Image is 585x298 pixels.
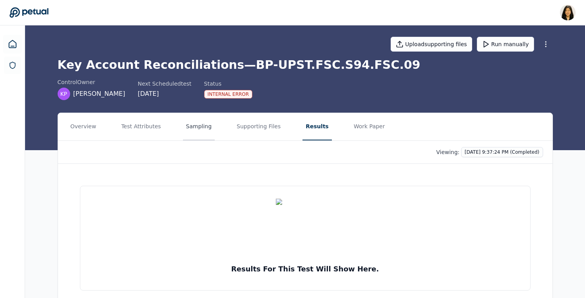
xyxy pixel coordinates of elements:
span: KP [60,90,67,98]
button: Supporting Files [234,113,284,140]
button: [DATE] 9:37:24 PM (Completed) [461,147,543,157]
a: Go to Dashboard [9,7,49,18]
span: [PERSON_NAME] [73,89,125,99]
h1: Key Account Reconciliations — BP-UPST.FSC.S94.FSC.09 [58,58,553,72]
button: Uploadsupporting files [391,37,472,52]
h3: Results for this test will show here. [231,264,379,275]
img: No Result [276,199,335,257]
a: SOC 1 Reports [4,57,21,74]
button: Test Attributes [118,113,164,140]
button: Work Paper [351,113,388,140]
div: Status [204,80,253,88]
button: Run manually [477,37,534,52]
button: Sampling [183,113,215,140]
img: Renee Park [560,5,576,20]
div: Internal Error [204,90,253,99]
div: Next Scheduled test [138,80,191,88]
button: Overview [67,113,100,140]
button: More Options [539,37,553,51]
button: Results [302,113,331,140]
p: Viewing: [436,148,460,156]
div: [DATE] [138,89,191,99]
nav: Tabs [58,113,552,140]
a: Dashboard [3,35,22,54]
div: control Owner [58,78,125,86]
